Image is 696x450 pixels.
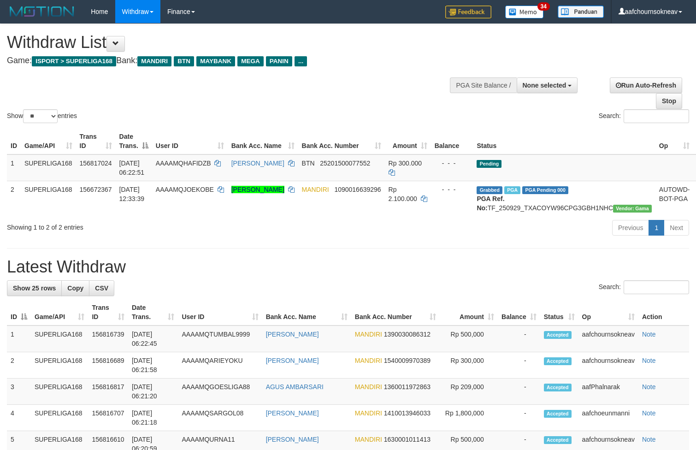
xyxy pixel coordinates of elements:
a: Note [642,357,656,364]
span: MEGA [237,56,264,66]
b: PGA Ref. No: [477,195,504,212]
img: MOTION_logo.png [7,5,77,18]
th: Game/API: activate to sort column ascending [31,299,88,326]
span: BTN [174,56,194,66]
th: Trans ID: activate to sort column ascending [88,299,128,326]
span: Copy 1540009970389 to clipboard [384,357,431,364]
td: SUPERLIGA168 [31,352,88,379]
th: Amount: activate to sort column ascending [440,299,498,326]
td: - [498,379,540,405]
td: - [498,352,540,379]
input: Search: [624,280,689,294]
th: Balance: activate to sort column ascending [498,299,540,326]
td: AAAAMQARIEYOKU [178,352,262,379]
span: MANDIRI [137,56,171,66]
th: Date Trans.: activate to sort column descending [116,128,152,154]
span: ISPORT > SUPERLIGA168 [32,56,116,66]
th: Action [638,299,689,326]
span: Vendor URL: https://trx31.1velocity.biz [613,205,652,213]
h1: Latest Withdraw [7,258,689,276]
img: Button%20Memo.svg [505,6,544,18]
span: Accepted [544,410,572,418]
span: Rp 300.000 [389,160,422,167]
th: Bank Acc. Number: activate to sort column ascending [351,299,440,326]
a: Run Auto-Refresh [610,77,682,93]
span: Copy [67,284,83,292]
div: - - - [435,159,470,168]
td: aafPhalnarak [578,379,638,405]
a: 1 [649,220,664,236]
span: Show 25 rows [13,284,56,292]
th: Trans ID: activate to sort column ascending [76,128,116,154]
td: [DATE] 06:21:18 [128,405,178,431]
a: [PERSON_NAME] [231,160,284,167]
td: AAAAMQSARGOL08 [178,405,262,431]
span: [DATE] 06:22:51 [119,160,145,176]
td: 156816739 [88,326,128,352]
span: MAYBANK [196,56,235,66]
a: Note [642,383,656,391]
img: Feedback.jpg [445,6,491,18]
th: Balance [431,128,473,154]
span: Copy 1630001011413 to clipboard [384,436,431,443]
td: Rp 500,000 [440,326,498,352]
td: 4 [7,405,31,431]
td: SUPERLIGA168 [21,154,76,181]
span: MANDIRI [302,186,329,193]
td: - [498,405,540,431]
td: 1 [7,326,31,352]
span: Copy 1360011972863 to clipboard [384,383,431,391]
a: Previous [612,220,649,236]
td: 156816707 [88,405,128,431]
span: Accepted [544,331,572,339]
th: User ID: activate to sort column ascending [178,299,262,326]
span: 156672367 [80,186,112,193]
td: 3 [7,379,31,405]
td: - [498,326,540,352]
th: Amount: activate to sort column ascending [385,128,431,154]
a: AGUS AMBARSARI [266,383,324,391]
th: Bank Acc. Name: activate to sort column ascending [262,299,351,326]
span: Accepted [544,384,572,391]
span: Grabbed [477,186,502,194]
select: Showentries [23,109,58,123]
label: Search: [599,109,689,123]
h4: Game: Bank: [7,56,455,65]
td: aafchournsokneav [578,352,638,379]
a: [PERSON_NAME] [231,186,284,193]
span: MANDIRI [355,331,382,338]
a: Stop [656,93,682,109]
td: 2 [7,352,31,379]
a: [PERSON_NAME] [266,436,319,443]
th: Bank Acc. Name: activate to sort column ascending [228,128,298,154]
th: Op: activate to sort column ascending [578,299,638,326]
a: Next [664,220,689,236]
label: Search: [599,280,689,294]
span: Accepted [544,357,572,365]
th: ID: activate to sort column descending [7,299,31,326]
a: Show 25 rows [7,280,62,296]
td: aafchournsokneav [578,326,638,352]
label: Show entries [7,109,77,123]
a: [PERSON_NAME] [266,409,319,417]
th: Bank Acc. Number: activate to sort column ascending [298,128,385,154]
a: Note [642,436,656,443]
th: ID [7,128,21,154]
span: CSV [95,284,108,292]
span: AAAAMQHAFIDZB [156,160,211,167]
td: AUTOWD-BOT-PGA [655,181,694,216]
span: BTN [302,160,315,167]
td: AAAAMQTUMBAL9999 [178,326,262,352]
span: MANDIRI [355,357,382,364]
div: - - - [435,185,470,194]
h1: Withdraw List [7,33,455,52]
a: CSV [89,280,114,296]
span: 156817024 [80,160,112,167]
td: Rp 209,000 [440,379,498,405]
span: MANDIRI [355,409,382,417]
th: Date Trans.: activate to sort column ascending [128,299,178,326]
td: SUPERLIGA168 [21,181,76,216]
th: Game/API: activate to sort column ascending [21,128,76,154]
th: Status: activate to sort column ascending [540,299,578,326]
td: 1 [7,154,21,181]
